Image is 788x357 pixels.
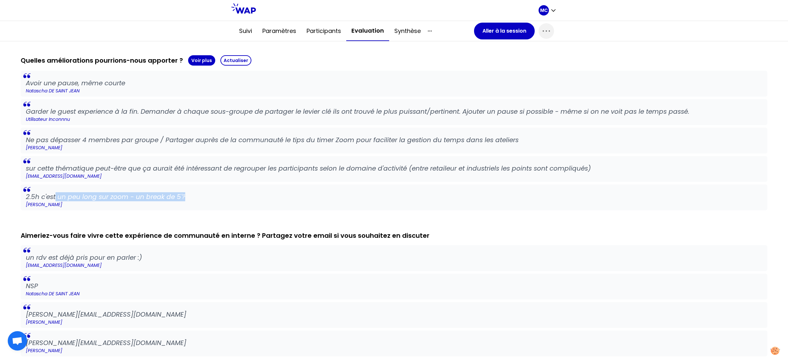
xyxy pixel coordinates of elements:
div: Quelles améliorations pourrions-nous apporter ? [21,55,767,66]
p: Avoir une pause, même courte [26,79,762,88]
button: MC [539,5,557,16]
button: Voir plus [188,55,215,66]
p: [PERSON_NAME] [26,347,762,354]
p: Garder le guest experience à la fin. Demander à chaque sous-groupe de partager le levier clé ils ... [26,107,762,116]
p: MC [540,7,548,14]
p: [PERSON_NAME][EMAIL_ADDRESS][DOMAIN_NAME] [26,310,762,319]
button: Evaluation [346,21,389,41]
button: Synthèse [389,21,426,41]
p: Utilisateur inconnnu [26,116,762,122]
p: sur cette thématique peut-être que ça aurait été intéressant de regrouper les participants selon ... [26,164,762,173]
p: Ne pas dépasser 4 membres par groupe / Partager auprès de la communauté le tips du timer Zoom pou... [26,135,762,144]
button: Participants [301,21,346,41]
p: [EMAIL_ADDRESS][DOMAIN_NAME] [26,173,762,179]
p: Natascha DE SAINT JEAN [26,88,762,94]
button: Paramètres [257,21,301,41]
p: [PERSON_NAME] [26,319,762,325]
p: un rdv est déjà pris pour en parler :) [26,253,762,262]
button: Aller à la session [474,23,535,39]
p: 2.5h c'est un peu long sur zoom - un break de 5'? [26,192,762,201]
button: Actualiser [220,55,251,66]
div: Aimeriez-vous faire vivre cette expérience de communauté en interne ? Partagez votre email si vou... [21,231,767,240]
p: NSP [26,281,762,290]
p: [PERSON_NAME] [26,201,762,208]
p: Natascha DE SAINT JEAN [26,290,762,297]
div: Ouvrir le chat [8,331,27,351]
button: Suivi [234,21,257,41]
p: [EMAIL_ADDRESS][DOMAIN_NAME] [26,262,762,268]
p: [PERSON_NAME][EMAIL_ADDRESS][DOMAIN_NAME] [26,338,762,347]
p: [PERSON_NAME] [26,144,762,151]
